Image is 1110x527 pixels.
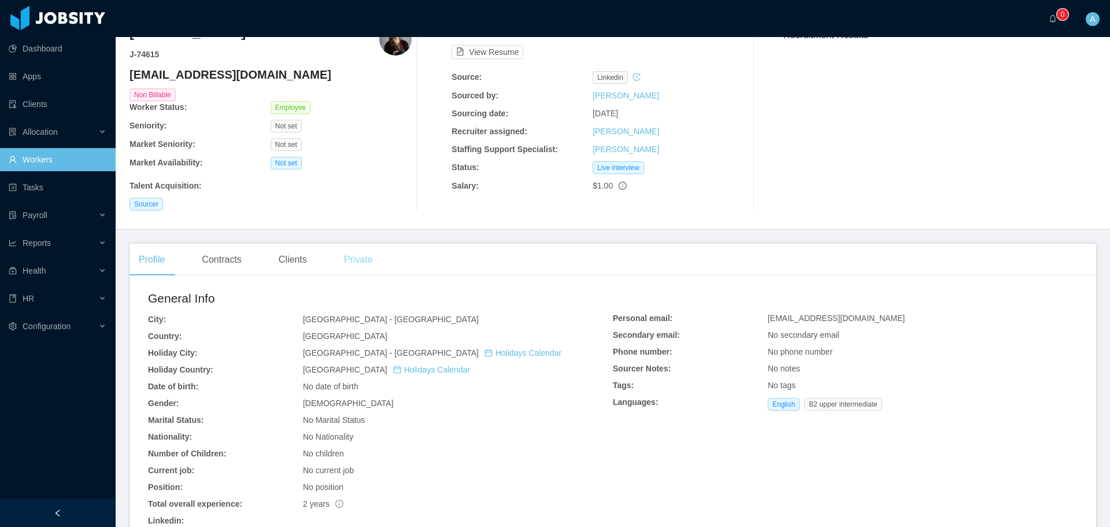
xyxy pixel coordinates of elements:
strong: J- 74615 [129,50,159,59]
span: No date of birth [303,382,358,391]
b: Worker Status: [129,102,187,112]
i: icon: setting [9,322,17,330]
span: info-circle [335,500,343,508]
span: Allocation [23,127,58,137]
b: Salary: [452,181,479,190]
span: [DATE] [593,109,618,118]
i: icon: medicine-box [9,267,17,275]
a: [PERSON_NAME] [593,91,659,100]
b: Marital Status: [148,415,203,425]
span: Health [23,266,46,275]
b: Total overall experience: [148,499,242,508]
button: icon: file-textView Resume [452,45,523,59]
b: Market Seniority: [129,139,195,149]
h2: General Info [148,289,613,308]
b: Position: [148,482,183,492]
b: Languages: [613,397,658,407]
b: Recruiter assigned: [452,127,527,136]
a: [PERSON_NAME] [593,145,659,154]
span: Employee [271,101,310,114]
span: [EMAIL_ADDRESS][DOMAIN_NAME] [768,314,905,323]
b: Seniority: [129,121,167,130]
span: Not set [271,138,302,151]
span: Configuration [23,322,71,331]
img: ced7614c-c937-4090-be41-b8fdbd0664b1_68b5f2c82249b-400w.png [379,23,412,56]
a: icon: auditClients [9,93,106,116]
b: Nationality: [148,432,192,441]
b: Staffing Support Specialist: [452,145,558,154]
span: A [1090,12,1095,26]
a: icon: calendarHolidays Calendar [484,348,561,358]
span: English [768,398,800,411]
i: icon: history [632,73,641,81]
span: No notes [768,364,800,373]
b: Sourcer Notes: [613,364,671,373]
a: icon: pie-chartDashboard [9,37,106,60]
span: No phone number [768,347,832,356]
a: icon: userWorkers [9,148,106,171]
span: [GEOGRAPHIC_DATA] [303,331,387,341]
b: Phone number: [613,347,672,356]
h4: [EMAIL_ADDRESS][DOMAIN_NAME] [129,67,412,83]
b: Gender: [148,399,179,408]
span: HR [23,294,34,303]
i: icon: file-protect [9,211,17,219]
span: [GEOGRAPHIC_DATA] - [GEOGRAPHIC_DATA] [303,315,479,324]
span: [GEOGRAPHIC_DATA] [303,365,470,374]
b: Tags: [613,381,634,390]
a: icon: calendarHolidays Calendar [393,365,470,374]
b: Linkedin: [148,516,184,525]
b: Talent Acquisition : [129,181,201,190]
a: icon: file-textView Resume [452,47,523,57]
b: Date of birth: [148,382,198,391]
span: [GEOGRAPHIC_DATA] - [GEOGRAPHIC_DATA] [303,348,561,358]
b: Personal email: [613,314,673,323]
i: icon: calendar [393,366,401,374]
sup: 0 [1057,9,1068,20]
span: B2 upper intermediate [804,398,882,411]
span: No children [303,449,344,458]
span: 2 years [303,499,343,508]
b: Holiday Country: [148,365,213,374]
i: icon: calendar [484,349,493,357]
span: No position [303,482,343,492]
b: Source: [452,72,482,82]
b: Sourcing date: [452,109,508,118]
span: Payroll [23,211,47,220]
span: [DEMOGRAPHIC_DATA] [303,399,394,408]
a: [PERSON_NAME] [593,127,659,136]
span: No current job [303,466,354,475]
b: Sourced by: [452,91,498,100]
span: $1.00 [593,181,613,190]
span: Not set [271,120,302,132]
span: No secondary email [768,330,839,340]
a: icon: appstoreApps [9,65,106,88]
b: Holiday City: [148,348,198,358]
b: City: [148,315,166,324]
b: Status: [452,163,479,172]
span: Reports [23,238,51,248]
div: Private [335,244,382,276]
i: icon: solution [9,128,17,136]
i: icon: bell [1049,14,1057,23]
a: icon: profileTasks [9,176,106,199]
div: Profile [129,244,174,276]
span: linkedin [593,71,628,84]
div: No tags [768,379,1078,392]
i: icon: book [9,294,17,303]
b: Secondary email: [613,330,680,340]
b: Number of Children: [148,449,226,458]
div: Clients [269,244,316,276]
span: No Marital Status [303,415,365,425]
span: Not set [271,157,302,169]
span: No Nationality [303,432,353,441]
i: icon: line-chart [9,239,17,247]
span: Non Billable [129,89,176,101]
div: Contracts [193,244,250,276]
span: Sourcer [129,198,163,211]
b: Country: [148,331,182,341]
span: info-circle [619,182,627,190]
b: Current job: [148,466,194,475]
b: Market Availability: [129,158,203,167]
span: Live interview [593,161,644,174]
